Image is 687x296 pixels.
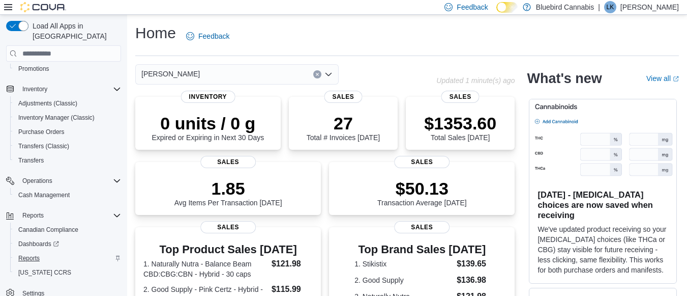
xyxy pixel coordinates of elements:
[10,111,125,125] button: Inventory Manager (Classic)
[10,125,125,139] button: Purchase Orders
[2,174,125,188] button: Operations
[272,283,313,295] dd: $115.99
[141,68,200,80] span: [PERSON_NAME]
[181,91,235,103] span: Inventory
[22,211,44,220] span: Reports
[604,1,616,13] div: Luma Khoury
[14,97,81,110] a: Adjustments (Classic)
[14,140,73,152] a: Transfers (Classic)
[18,175,56,187] button: Operations
[152,113,264,133] p: 0 units / 0 g
[14,154,48,167] a: Transfers
[2,208,125,223] button: Reports
[18,254,40,262] span: Reports
[143,259,267,279] dt: 1. Naturally Nutra - Balance Beam CBD:CBG:CBN - Hybrid - 30 caps
[18,128,65,136] span: Purchase Orders
[536,1,594,13] p: Bluebird Cannabis
[14,252,44,264] a: Reports
[394,221,450,233] span: Sales
[18,83,121,95] span: Inventory
[135,23,176,43] h1: Home
[20,2,66,12] img: Cova
[14,63,121,75] span: Promotions
[14,112,121,124] span: Inventory Manager (Classic)
[10,188,125,202] button: Cash Management
[10,265,125,280] button: [US_STATE] CCRS
[18,99,77,107] span: Adjustments (Classic)
[18,114,95,122] span: Inventory Manager (Classic)
[457,274,489,286] dd: $136.98
[14,266,121,279] span: Washington CCRS
[377,178,467,207] div: Transaction Average [DATE]
[10,139,125,153] button: Transfers (Classic)
[14,224,82,236] a: Canadian Compliance
[424,113,496,142] div: Total Sales [DATE]
[10,237,125,251] a: Dashboards
[14,252,121,264] span: Reports
[537,224,668,275] p: We've updated product receiving so your [MEDICAL_DATA] choices (like THCa or CBG) stay visible fo...
[18,268,71,277] span: [US_STATE] CCRS
[10,62,125,76] button: Promotions
[198,31,229,41] span: Feedback
[14,238,121,250] span: Dashboards
[354,275,453,285] dt: 2. Good Supply
[14,126,69,138] a: Purchase Orders
[598,1,600,13] p: |
[143,244,313,256] h3: Top Product Sales [DATE]
[182,26,233,46] a: Feedback
[272,258,313,270] dd: $121.98
[377,178,467,199] p: $50.13
[10,251,125,265] button: Reports
[527,70,602,87] h2: What's new
[307,113,380,133] p: 27
[18,83,51,95] button: Inventory
[313,70,321,78] button: Clear input
[14,112,99,124] a: Inventory Manager (Classic)
[436,76,515,85] p: Updated 1 minute(s) ago
[22,85,47,93] span: Inventory
[354,244,489,256] h3: Top Brand Sales [DATE]
[14,63,53,75] a: Promotions
[22,177,52,185] span: Operations
[18,156,44,165] span: Transfers
[354,259,453,269] dt: 1. Stikistix
[200,156,256,168] span: Sales
[14,189,121,201] span: Cash Management
[18,240,59,248] span: Dashboards
[441,91,480,103] span: Sales
[174,178,282,207] div: Avg Items Per Transaction [DATE]
[18,226,78,234] span: Canadian Compliance
[28,21,121,41] span: Load All Apps in [GEOGRAPHIC_DATA]
[18,191,70,199] span: Cash Management
[620,1,679,13] p: [PERSON_NAME]
[174,178,282,199] p: 1.85
[646,74,679,83] a: View allExternal link
[307,113,380,142] div: Total # Invoices [DATE]
[200,221,256,233] span: Sales
[496,2,518,13] input: Dark Mode
[10,96,125,111] button: Adjustments (Classic)
[10,153,125,168] button: Transfers
[14,140,121,152] span: Transfers (Classic)
[14,154,121,167] span: Transfers
[14,266,75,279] a: [US_STATE] CCRS
[424,113,496,133] p: $1353.60
[18,209,121,222] span: Reports
[457,2,488,12] span: Feedback
[537,190,668,220] h3: [DATE] - [MEDICAL_DATA] choices are now saved when receiving
[18,142,69,150] span: Transfers (Classic)
[18,209,48,222] button: Reports
[607,1,614,13] span: LK
[394,156,450,168] span: Sales
[18,175,121,187] span: Operations
[324,91,362,103] span: Sales
[14,189,74,201] a: Cash Management
[152,113,264,142] div: Expired or Expiring in Next 30 Days
[2,82,125,96] button: Inventory
[14,126,121,138] span: Purchase Orders
[457,258,489,270] dd: $139.65
[324,70,333,78] button: Open list of options
[10,223,125,237] button: Canadian Compliance
[18,65,49,73] span: Promotions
